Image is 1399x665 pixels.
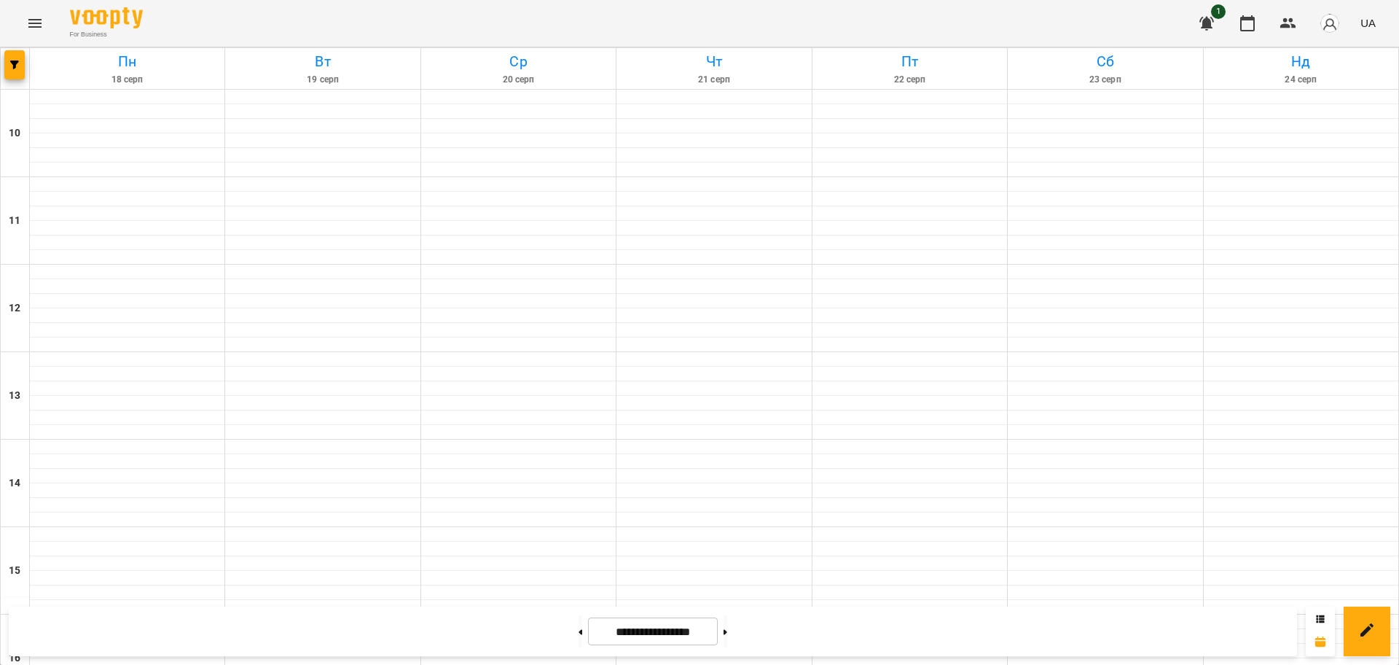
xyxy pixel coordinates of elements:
h6: 23 серп [1010,73,1200,87]
h6: 15 [9,563,20,579]
h6: 24 серп [1206,73,1396,87]
img: avatar_s.png [1320,13,1340,34]
button: UA [1355,9,1382,36]
h6: 11 [9,213,20,229]
h6: 14 [9,475,20,491]
h6: 10 [9,125,20,141]
h6: Сб [1010,50,1200,73]
h6: Пн [32,50,222,73]
span: UA [1360,15,1376,31]
h6: 12 [9,300,20,316]
span: For Business [70,30,143,39]
h6: 22 серп [815,73,1005,87]
h6: 21 серп [619,73,809,87]
button: Menu [17,6,52,41]
img: Voopty Logo [70,7,143,28]
h6: 13 [9,388,20,404]
h6: Нд [1206,50,1396,73]
h6: 20 серп [423,73,614,87]
h6: Ср [423,50,614,73]
span: 1 [1211,4,1226,19]
h6: 19 серп [227,73,418,87]
h6: 18 серп [32,73,222,87]
h6: Чт [619,50,809,73]
h6: Пт [815,50,1005,73]
h6: Вт [227,50,418,73]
